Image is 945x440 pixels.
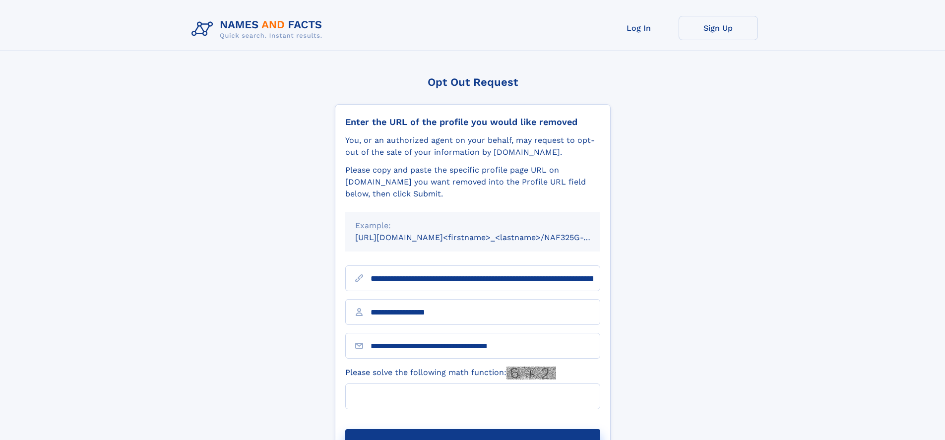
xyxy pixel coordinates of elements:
[345,164,600,200] div: Please copy and paste the specific profile page URL on [DOMAIN_NAME] you want removed into the Pr...
[355,220,590,232] div: Example:
[355,233,619,242] small: [URL][DOMAIN_NAME]<firstname>_<lastname>/NAF325G-xxxxxxxx
[335,76,611,88] div: Opt Out Request
[345,117,600,127] div: Enter the URL of the profile you would like removed
[345,367,556,379] label: Please solve the following math function:
[679,16,758,40] a: Sign Up
[345,134,600,158] div: You, or an authorized agent on your behalf, may request to opt-out of the sale of your informatio...
[599,16,679,40] a: Log In
[188,16,330,43] img: Logo Names and Facts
